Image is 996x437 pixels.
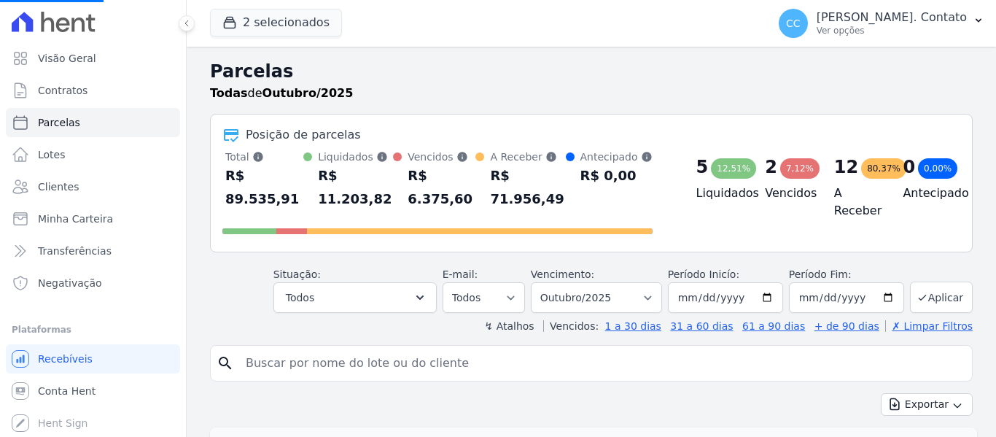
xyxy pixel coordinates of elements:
[6,108,180,137] a: Parcelas
[531,268,594,280] label: Vencimento:
[246,126,361,144] div: Posição de parcelas
[6,140,180,169] a: Lotes
[217,355,234,372] i: search
[237,349,966,378] input: Buscar por nome do lote ou do cliente
[443,268,478,280] label: E-mail:
[6,344,180,374] a: Recebíveis
[711,158,756,179] div: 12,51%
[6,172,180,201] a: Clientes
[408,164,475,211] div: R$ 6.375,60
[903,185,949,202] h4: Antecipado
[817,10,967,25] p: [PERSON_NAME]. Contato
[670,320,733,332] a: 31 a 60 dias
[38,83,87,98] span: Contratos
[885,320,973,332] a: ✗ Limpar Filtros
[696,185,742,202] h4: Liquidados
[6,204,180,233] a: Minha Carteira
[918,158,957,179] div: 0,00%
[861,158,906,179] div: 80,37%
[834,185,880,220] h4: A Receber
[767,3,996,44] button: CC [PERSON_NAME]. Contato Ver opções
[580,164,653,187] div: R$ 0,00
[6,376,180,406] a: Conta Hent
[789,267,904,282] label: Período Fim:
[765,155,777,179] div: 2
[38,147,66,162] span: Lotes
[12,321,174,339] div: Plataformas
[580,150,653,164] div: Antecipado
[6,76,180,105] a: Contratos
[765,185,811,202] h4: Vencidos
[484,320,534,332] label: ↯ Atalhos
[225,150,303,164] div: Total
[38,212,113,226] span: Minha Carteira
[742,320,805,332] a: 61 a 90 dias
[262,86,354,100] strong: Outubro/2025
[814,320,879,332] a: + de 90 dias
[605,320,661,332] a: 1 a 30 dias
[38,115,80,130] span: Parcelas
[408,150,475,164] div: Vencidos
[881,393,973,416] button: Exportar
[318,150,393,164] div: Liquidados
[38,384,96,398] span: Conta Hent
[286,289,314,306] span: Todos
[910,282,973,313] button: Aplicar
[6,44,180,73] a: Visão Geral
[834,155,858,179] div: 12
[6,236,180,266] a: Transferências
[210,86,248,100] strong: Todas
[780,158,820,179] div: 7,12%
[817,25,967,36] p: Ver opções
[543,320,599,332] label: Vencidos:
[38,276,102,290] span: Negativação
[225,164,303,211] div: R$ 89.535,91
[490,150,565,164] div: A Receber
[903,155,915,179] div: 0
[210,9,342,36] button: 2 selecionados
[490,164,565,211] div: R$ 71.956,49
[668,268,739,280] label: Período Inicío:
[696,155,709,179] div: 5
[786,18,801,28] span: CC
[273,282,437,313] button: Todos
[38,179,79,194] span: Clientes
[6,268,180,298] a: Negativação
[38,352,93,366] span: Recebíveis
[38,244,112,258] span: Transferências
[210,58,973,85] h2: Parcelas
[318,164,393,211] div: R$ 11.203,82
[210,85,353,102] p: de
[273,268,321,280] label: Situação:
[38,51,96,66] span: Visão Geral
